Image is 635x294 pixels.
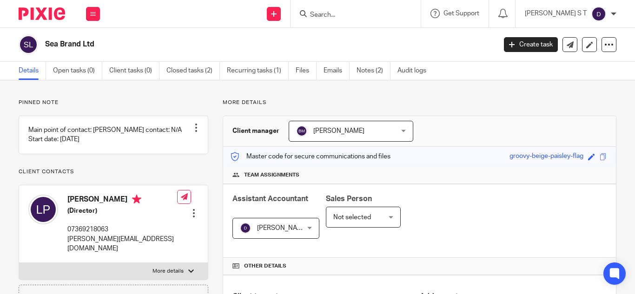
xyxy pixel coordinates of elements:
[525,9,587,18] p: [PERSON_NAME] S T
[313,128,364,134] span: [PERSON_NAME]
[223,99,616,106] p: More details
[244,262,286,270] span: Other details
[67,195,177,206] h4: [PERSON_NAME]
[67,235,177,254] p: [PERSON_NAME][EMAIL_ADDRESS][DOMAIN_NAME]
[509,151,583,162] div: groovy-beige-paisley-flag
[309,11,393,20] input: Search
[333,214,371,221] span: Not selected
[244,171,299,179] span: Team assignments
[232,195,308,203] span: Assistant Accountant
[19,35,38,54] img: svg%3E
[296,62,317,80] a: Files
[45,39,401,49] h2: Sea Brand Ltd
[67,206,177,216] h5: (Director)
[53,62,102,80] a: Open tasks (0)
[109,62,159,80] a: Client tasks (0)
[227,62,289,80] a: Recurring tasks (1)
[324,62,350,80] a: Emails
[152,268,184,275] p: More details
[132,195,141,204] i: Primary
[397,62,433,80] a: Audit logs
[240,222,251,234] img: svg%3E
[443,10,479,17] span: Get Support
[357,62,390,80] a: Notes (2)
[326,195,372,203] span: Sales Person
[504,37,558,52] a: Create task
[232,126,279,136] h3: Client manager
[296,125,307,137] img: svg%3E
[591,7,606,21] img: svg%3E
[19,168,208,176] p: Client contacts
[230,152,390,161] p: Master code for secure communications and files
[67,225,177,234] p: 07369218063
[19,62,46,80] a: Details
[19,99,208,106] p: Pinned note
[19,7,65,20] img: Pixie
[166,62,220,80] a: Closed tasks (2)
[28,195,58,224] img: svg%3E
[257,225,319,231] span: [PERSON_NAME] S T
